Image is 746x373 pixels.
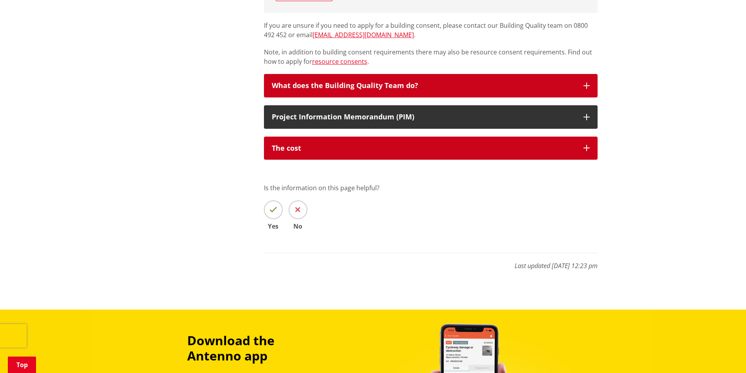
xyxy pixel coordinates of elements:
p: Is the information on this page helpful? [264,183,598,193]
iframe: Messenger Launcher [710,340,738,368]
p: Last updated [DATE] 12:23 pm [264,253,598,270]
p: If you are unsure if you need to apply for a building consent, please contact our Building Qualit... [264,21,598,40]
div: The cost [272,144,576,152]
a: [EMAIL_ADDRESS][DOMAIN_NAME] [312,31,414,39]
div: What does the Building Quality Team do? [272,82,576,90]
span: No [289,223,307,229]
p: Note, in addition to building consent requirements there may also be resource consent requirement... [264,47,598,66]
a: Top [8,357,36,373]
span: Yes [264,223,283,229]
button: Project Information Memorandum (PIM) [264,105,598,129]
button: The cost [264,137,598,160]
a: resource consents [312,57,367,66]
h3: Download the Antenno app [187,333,329,363]
button: What does the Building Quality Team do? [264,74,598,97]
div: Project Information Memorandum (PIM) [272,113,576,121]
